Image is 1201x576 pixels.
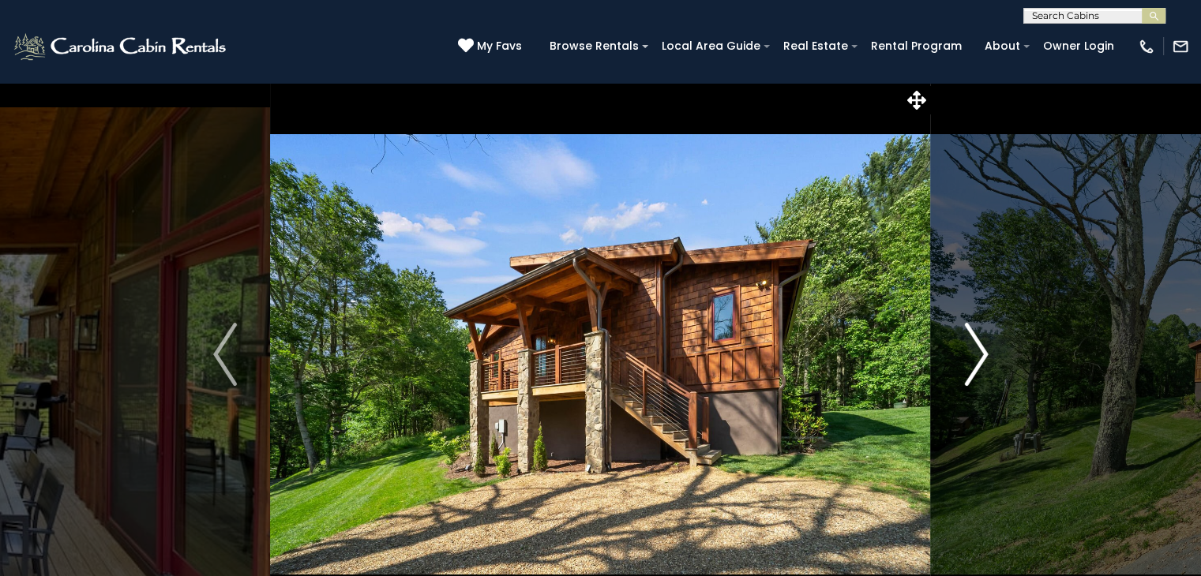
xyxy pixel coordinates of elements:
span: My Favs [477,38,522,54]
a: My Favs [458,38,526,55]
a: Local Area Guide [654,34,768,58]
a: Browse Rentals [542,34,647,58]
a: Real Estate [775,34,856,58]
img: arrow [964,323,988,386]
a: Owner Login [1035,34,1122,58]
img: phone-regular-white.png [1138,38,1155,55]
a: About [977,34,1028,58]
img: arrow [213,323,237,386]
img: White-1-2.png [12,31,231,62]
a: Rental Program [863,34,970,58]
img: mail-regular-white.png [1172,38,1189,55]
